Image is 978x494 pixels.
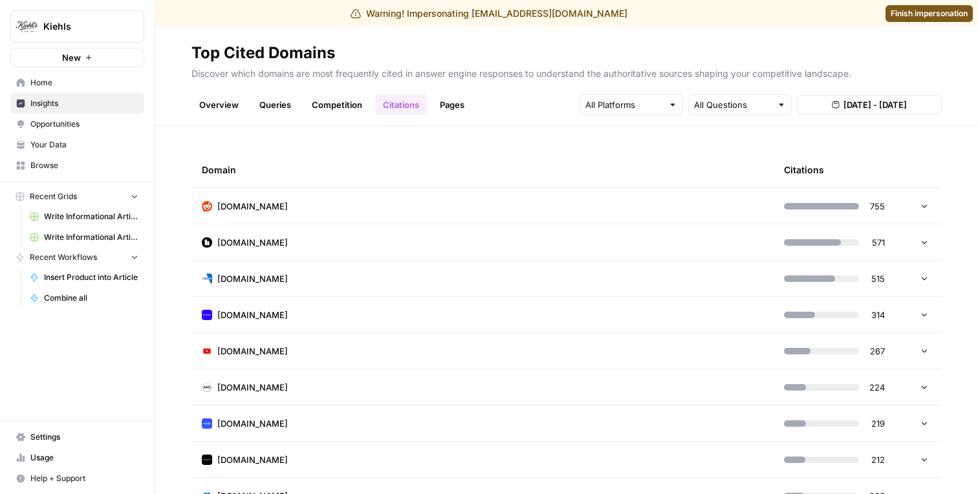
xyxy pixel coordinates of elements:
input: All Platforms [585,98,663,111]
a: Pages [432,94,472,115]
span: Opportunities [30,118,138,130]
a: Queries [252,94,299,115]
a: Finish impersonation [886,5,973,22]
img: w2ocmuww9swdn8p1uqjdmwf0o5hp [202,274,212,284]
span: 515 [869,272,885,285]
div: Citations [784,152,824,188]
a: Home [10,72,144,93]
a: Insights [10,93,144,114]
span: 219 [869,417,885,430]
a: Browse [10,155,144,176]
span: Usage [30,452,138,464]
span: 314 [869,308,885,321]
span: 224 [869,381,885,394]
span: Settings [30,431,138,443]
p: Discover which domains are most frequently cited in answer engine responses to understand the aut... [191,63,942,80]
span: [DOMAIN_NAME] [217,417,288,430]
button: Recent Grids [10,187,144,206]
a: Your Data [10,134,144,155]
img: htydenqfgy7ssv00rdurrv53c3aj [202,310,212,320]
div: Top Cited Domains [191,43,335,63]
span: Combine all [44,292,138,304]
span: Recent Grids [30,191,77,202]
a: Usage [10,447,144,468]
span: Help + Support [30,473,138,484]
button: [DATE] - [DATE] [797,95,942,114]
img: hc2qg8dj8n0vmxzx97svly8f47x0 [202,455,212,465]
button: Recent Workflows [10,248,144,267]
span: [DOMAIN_NAME] [217,236,288,249]
span: [DOMAIN_NAME] [217,200,288,213]
a: Overview [191,94,246,115]
img: Kiehls Logo [15,15,38,38]
span: Recent Workflows [30,252,97,263]
div: Warning! Impersonating [EMAIL_ADDRESS][DOMAIN_NAME] [351,7,627,20]
span: [DOMAIN_NAME] [217,272,288,285]
span: Finish impersonation [891,8,968,19]
img: 9pynv7syt08mvkve548bf2nowsl8 [202,237,212,248]
span: Insert Product into Article [44,272,138,283]
img: ok34g5bz4gcb46z1rjf29rxuj00m [202,418,212,429]
span: Your Data [30,139,138,151]
span: [DOMAIN_NAME] [217,308,288,321]
span: Browse [30,160,138,171]
span: Kiehls [43,20,122,33]
button: New [10,48,144,67]
input: All Questions [694,98,772,111]
span: Write Informational Article [44,211,138,222]
a: Opportunities [10,114,144,134]
span: 571 [869,236,885,249]
a: Insert Product into Article [24,267,144,288]
span: New [62,51,81,64]
span: [DOMAIN_NAME] [217,345,288,358]
span: [DOMAIN_NAME] [217,453,288,466]
a: Competition [304,94,370,115]
span: 212 [869,453,885,466]
span: 267 [869,345,885,358]
a: Citations [375,94,427,115]
img: 0zkdcw4f2if10gixueqlxn0ffrb2 [202,346,212,356]
span: Home [30,77,138,89]
span: [DOMAIN_NAME] [217,381,288,394]
a: Combine all [24,288,144,308]
img: m2cl2pnoess66jx31edqk0jfpcfn [202,201,212,211]
a: Write Informational Article [24,227,144,248]
span: Insights [30,98,138,109]
span: 755 [869,200,885,213]
span: [DATE] - [DATE] [843,98,907,111]
button: Help + Support [10,468,144,489]
span: Write Informational Article [44,231,138,243]
a: Settings [10,427,144,447]
div: Domain [202,152,763,188]
img: 9a1mzs4zibfzysvjtodoxc8n1pkj [202,382,212,392]
button: Workspace: Kiehls [10,10,144,43]
a: Write Informational Article [24,206,144,227]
